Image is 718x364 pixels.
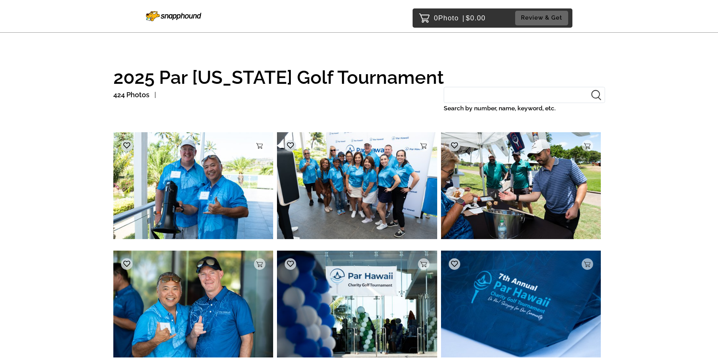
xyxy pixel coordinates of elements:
img: Snapphound Logo [146,11,201,21]
img: 220315 [113,251,274,357]
label: Search by number, name, keyword, etc. [444,103,605,114]
img: 220323 [441,251,601,357]
img: 220446 [277,132,437,239]
h1: 2025 Par [US_STATE] Golf Tournament [113,68,605,87]
button: Review & Get [515,11,568,25]
img: 220667 [441,132,601,239]
p: 0 $0.00 [434,12,486,24]
img: 220453 [113,132,274,239]
a: Review & Get [515,11,570,25]
img: 220256 [277,251,437,357]
span: Photo [438,12,459,24]
p: 424 Photos [113,89,149,101]
span: | [463,14,465,22]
